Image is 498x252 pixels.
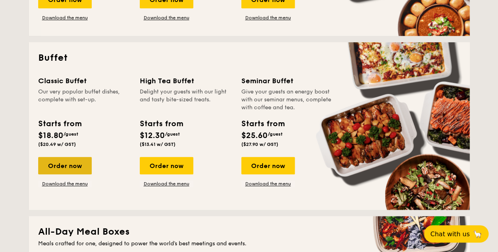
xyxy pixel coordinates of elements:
span: ($27.90 w/ GST) [241,142,278,147]
a: Download the menu [241,181,295,187]
span: Chat with us [430,230,470,238]
div: Classic Buffet [38,75,130,86]
div: High Tea Buffet [140,75,232,86]
div: Order now [241,157,295,174]
div: Starts from [140,118,183,130]
div: Delight your guests with our light and tasty bite-sized treats. [140,88,232,112]
a: Download the menu [38,181,92,187]
span: ($20.49 w/ GST) [38,142,76,147]
a: Download the menu [241,15,295,21]
span: 🦙 [473,230,482,239]
div: Meals crafted for one, designed to power the world's best meetings and events. [38,240,460,248]
div: Order now [140,157,193,174]
span: $18.80 [38,131,63,140]
span: $12.30 [140,131,165,140]
div: Seminar Buffet [241,75,333,86]
div: Give your guests an energy boost with our seminar menus, complete with coffee and tea. [241,88,333,112]
button: Chat with us🦙 [424,225,489,243]
div: Our very popular buffet dishes, complete with set-up. [38,88,130,112]
a: Download the menu [140,15,193,21]
span: /guest [165,131,180,137]
span: /guest [268,131,283,137]
div: Starts from [241,118,284,130]
h2: All-Day Meal Boxes [38,226,460,238]
a: Download the menu [38,15,92,21]
div: Starts from [38,118,81,130]
span: /guest [63,131,78,137]
span: ($13.41 w/ GST) [140,142,176,147]
h2: Buffet [38,52,460,64]
a: Download the menu [140,181,193,187]
div: Order now [38,157,92,174]
span: $25.60 [241,131,268,140]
